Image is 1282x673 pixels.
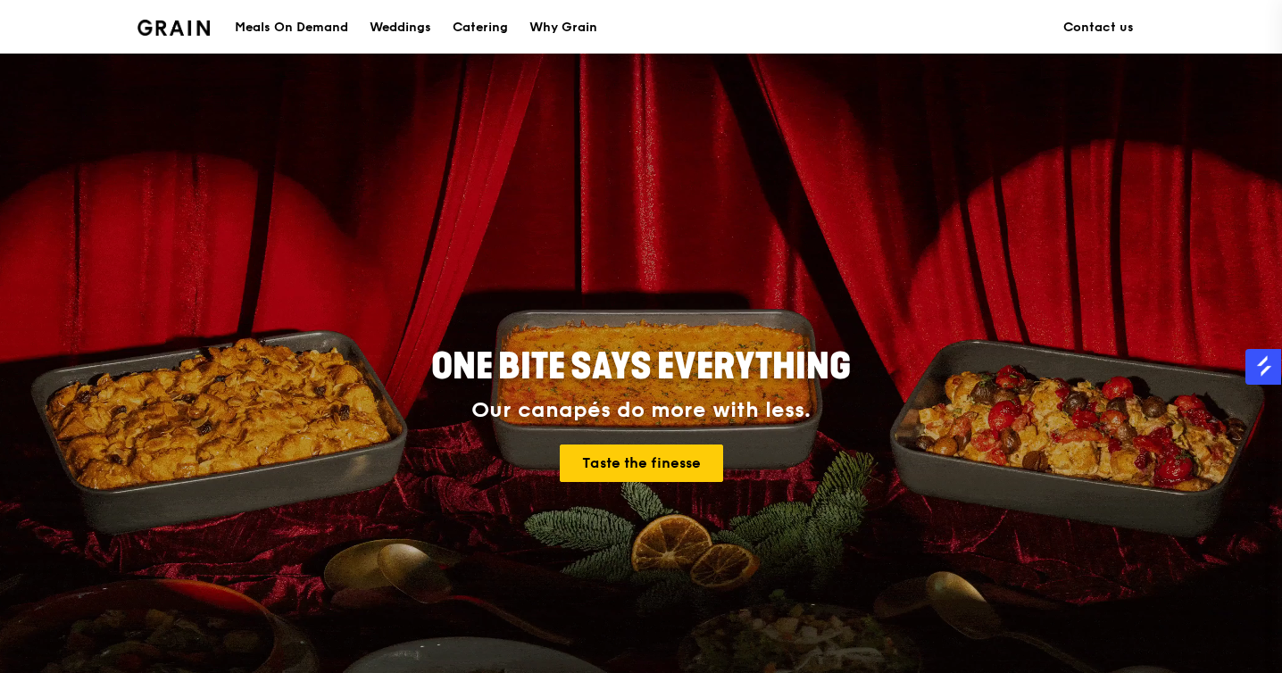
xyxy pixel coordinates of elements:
a: Why Grain [519,1,608,54]
a: Taste the finesse [560,445,723,482]
a: Catering [442,1,519,54]
div: Our canapés do more with less. [320,398,962,423]
div: Catering [453,1,508,54]
div: Why Grain [529,1,597,54]
img: salesgear logo [1253,355,1275,377]
div: Meals On Demand [235,1,348,54]
a: Weddings [359,1,442,54]
div: Weddings [370,1,431,54]
span: ONE BITE SAYS EVERYTHING [431,345,851,388]
img: Grain [137,20,210,36]
a: Contact us [1053,1,1145,54]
